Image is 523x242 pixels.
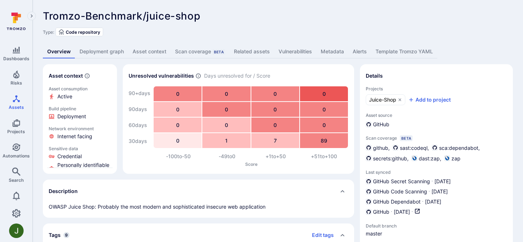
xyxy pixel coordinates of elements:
div: Collapse description [43,180,354,203]
a: Overview [43,45,75,58]
div: 30 days [129,134,150,148]
span: Type: [43,29,54,35]
div: 0 [154,133,202,148]
a: Template Tromzo YAML [371,45,437,58]
span: Search [9,177,24,183]
div: 89 [300,133,348,148]
span: Number of vulnerabilities in status ‘Open’ ‘Triaged’ and ‘In process’ divided by score and scanne... [195,72,201,80]
span: Risks [11,80,22,86]
a: Metadata [316,45,348,58]
p: Build pipeline [49,106,111,111]
p: · [429,188,430,195]
i: Expand navigation menu [29,13,34,19]
a: Related assets [230,45,274,58]
h2: Unresolved vulnerabilities [129,72,194,79]
img: ACg8ocJb5u1MqhRZCS4qt_lttNeNnvlQtAsFnznmah6JoQoAHxP7zA=s96-c [9,223,24,238]
li: Credential [49,153,111,160]
div: Scan coverage [175,48,225,55]
h2: Description [49,188,78,195]
a: Open in GitHub dashboard [414,208,420,216]
div: 0 [202,86,250,101]
span: GitHub Secret Scanning [373,178,430,185]
a: Click to view evidence [47,124,113,141]
span: Projects [366,86,507,91]
p: · [431,178,433,185]
div: github [366,144,388,152]
a: Click to view evidence [47,144,113,177]
div: Beta [212,49,225,55]
h2: Details [366,72,383,79]
div: 0 [202,118,250,132]
li: Personally identifiable information (PII) [49,161,111,176]
div: secrets:github [366,155,407,162]
span: Dashboards [3,56,29,61]
span: Assets [9,104,24,110]
button: Add to project [408,96,451,103]
span: Default branch [366,223,424,229]
li: Internet facing [49,133,111,140]
div: +51 to +100 [300,153,348,160]
div: zap [444,155,461,162]
div: +1 to +50 [251,153,300,160]
div: -49 to 0 [203,153,251,160]
div: 0 [300,118,348,132]
div: Asset tabs [43,45,513,58]
span: Projects [7,129,25,134]
span: Asset source [366,112,507,118]
p: Score [154,161,348,167]
h2: Tags [49,231,61,239]
button: Expand navigation menu [27,12,36,20]
div: GitHub [366,121,389,128]
div: dast:zap [411,155,440,162]
div: 0 [300,102,348,117]
span: [DATE] [394,208,410,216]
div: 60 days [129,118,150,132]
span: [DATE] [431,188,448,195]
div: 90 days [129,102,150,116]
div: 7 [251,133,299,148]
span: Last synced [366,169,507,175]
span: [DATE] [425,198,441,205]
p: Network environment [49,126,111,131]
span: Scan coverage [366,135,397,141]
span: Code repository [66,29,100,35]
span: GitHub Code Scanning [373,188,427,195]
span: GitHub [373,208,389,216]
a: Click to view evidence [47,85,113,102]
div: 0 [202,102,250,117]
a: Alerts [348,45,371,58]
div: OWASP Juice Shop: Probably the most modern and sophisticated insecure web application [49,203,348,210]
div: 0 [154,86,202,101]
div: 0 [251,118,299,132]
div: 0 [154,102,202,117]
div: 0 [251,102,299,117]
div: 0 [251,86,299,101]
li: Active [49,93,111,100]
a: Vulnerabilities [274,45,316,58]
div: Beta [400,135,413,141]
h2: Asset context [49,72,83,79]
span: master [366,230,424,237]
p: · [422,198,423,205]
span: Juice-Shop [369,96,396,103]
div: 0 [300,86,348,101]
a: Juice-Shop [366,94,405,105]
span: GitHub Dependabot [373,198,421,205]
div: -100 to -50 [154,153,203,160]
p: · [391,208,392,216]
span: Tromzo-Benchmark/juice-shop [43,10,200,22]
p: Asset consumption [49,86,111,91]
p: · [411,208,413,216]
span: Days unresolved for / Score [204,72,270,80]
a: Click to view evidence [47,104,113,122]
div: 90+ days [129,86,150,101]
p: Sensitive data [49,146,111,151]
button: Edit tags [306,229,334,241]
div: Julia Nakonechna [9,223,24,238]
a: Deployment graph [75,45,128,58]
li: Deployment [49,113,111,120]
a: Asset context [128,45,171,58]
span: 9 [64,232,69,238]
span: [DATE] [434,178,451,185]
